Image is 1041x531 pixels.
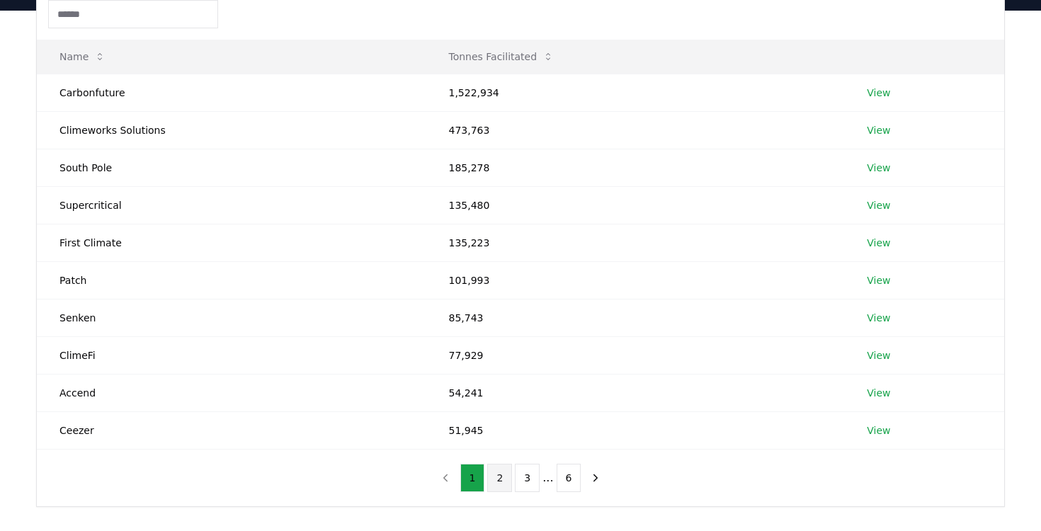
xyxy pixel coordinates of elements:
[37,186,426,224] td: Supercritical
[426,374,844,411] td: 54,241
[426,111,844,149] td: 473,763
[867,86,890,100] a: View
[37,374,426,411] td: Accend
[867,423,890,438] a: View
[37,74,426,111] td: Carbonfuture
[557,464,581,492] button: 6
[426,299,844,336] td: 85,743
[37,336,426,374] td: ClimeFi
[487,464,512,492] button: 2
[37,261,426,299] td: Patch
[37,299,426,336] td: Senken
[437,42,565,71] button: Tonnes Facilitated
[37,224,426,261] td: First Climate
[37,411,426,449] td: Ceezer
[542,469,553,486] li: ...
[426,186,844,224] td: 135,480
[426,411,844,449] td: 51,945
[426,74,844,111] td: 1,522,934
[37,149,426,186] td: South Pole
[867,311,890,325] a: View
[867,161,890,175] a: View
[426,261,844,299] td: 101,993
[867,273,890,287] a: View
[37,111,426,149] td: Climeworks Solutions
[426,224,844,261] td: 135,223
[515,464,540,492] button: 3
[867,386,890,400] a: View
[584,464,608,492] button: next page
[867,236,890,250] a: View
[426,336,844,374] td: 77,929
[867,123,890,137] a: View
[460,464,485,492] button: 1
[48,42,117,71] button: Name
[426,149,844,186] td: 185,278
[867,348,890,362] a: View
[867,198,890,212] a: View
